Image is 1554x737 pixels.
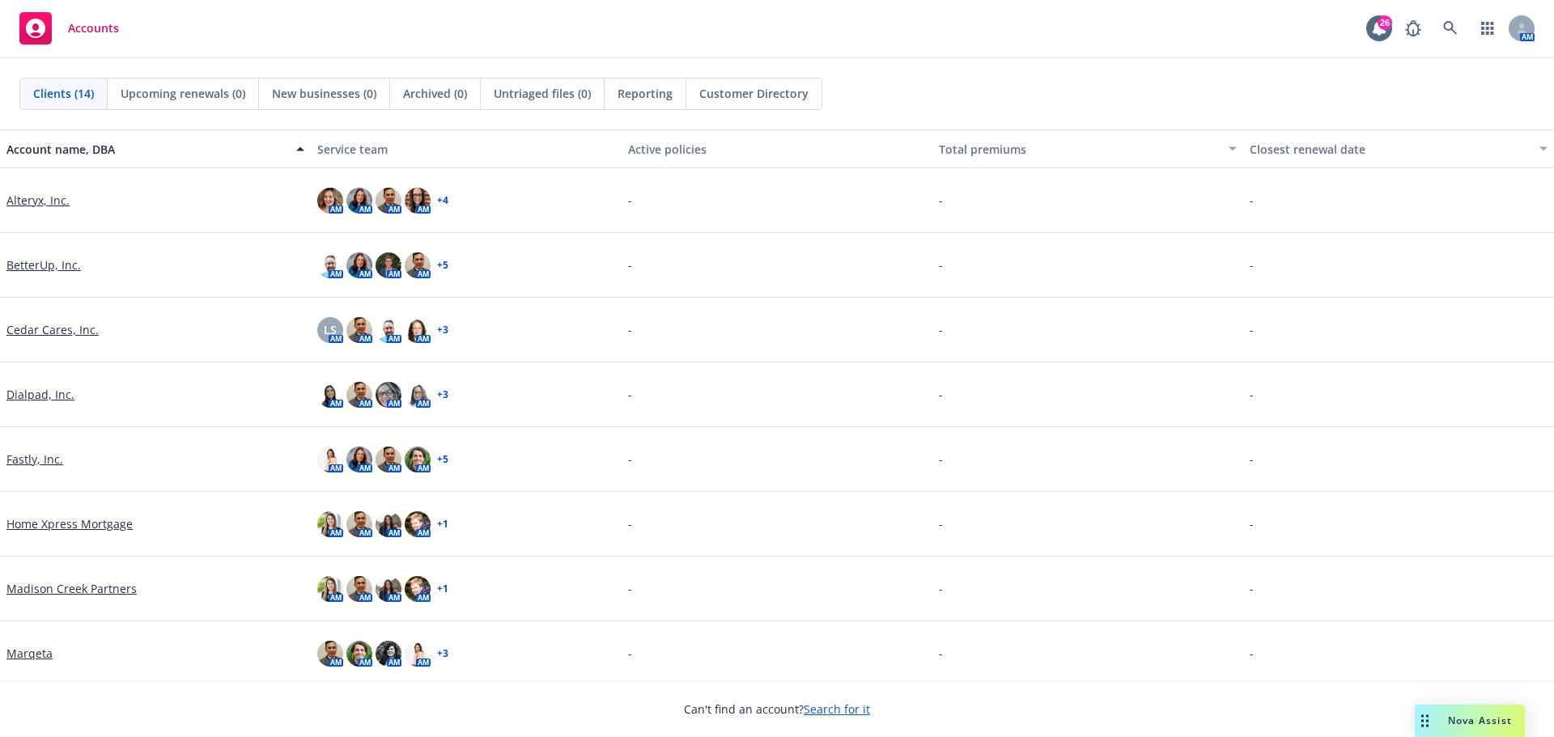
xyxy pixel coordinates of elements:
a: + 5 [437,455,448,464]
img: photo [317,641,343,667]
a: Search [1434,12,1467,44]
span: - [1250,580,1254,597]
a: Marqeta [6,645,53,662]
img: photo [376,641,401,667]
a: Switch app [1471,12,1504,44]
span: - [939,192,943,209]
span: - [1250,451,1254,468]
a: Dialpad, Inc. [6,386,74,403]
img: photo [405,252,431,278]
img: photo [405,382,431,408]
img: photo [317,576,343,602]
span: Reporting [618,85,673,102]
span: - [939,386,943,403]
button: Total premiums [932,129,1243,168]
img: photo [376,576,401,602]
img: photo [317,511,343,537]
span: - [628,256,632,273]
img: photo [405,511,431,537]
img: photo [346,576,372,602]
div: Total premiums [939,141,1219,158]
img: photo [376,511,401,537]
img: photo [317,252,343,278]
div: Active policies [628,141,926,158]
span: - [628,321,632,338]
span: - [939,451,943,468]
img: photo [317,188,343,214]
span: - [1250,645,1254,662]
span: Upcoming renewals (0) [121,85,245,102]
span: - [939,256,943,273]
img: photo [376,317,401,343]
a: + 4 [437,196,448,205]
a: Search for it [804,701,870,717]
img: photo [346,252,372,278]
a: Cedar Cares, Inc. [6,321,99,338]
span: Accounts [68,22,119,35]
a: BetterUp, Inc. [6,256,81,273]
span: Can't find an account? [684,701,870,718]
a: + 3 [437,390,448,400]
span: - [1250,192,1254,209]
span: - [628,451,632,468]
img: photo [405,576,431,602]
img: photo [376,447,401,472]
span: Customer Directory [699,85,809,102]
a: Report a Bug [1397,12,1429,44]
span: - [1250,386,1254,403]
div: Closest renewal date [1250,141,1530,158]
img: photo [346,188,372,214]
a: Home Xpress Mortgage [6,515,133,532]
span: - [939,645,943,662]
img: photo [346,641,372,667]
span: LS [324,321,337,338]
img: photo [405,188,431,214]
span: - [1250,321,1254,338]
span: Archived (0) [403,85,467,102]
div: 26 [1378,15,1392,30]
img: photo [405,641,431,667]
img: photo [346,382,372,408]
span: - [1250,515,1254,532]
span: - [628,645,632,662]
a: + 5 [437,260,448,270]
a: + 1 [437,584,448,594]
a: + 3 [437,649,448,659]
span: New businesses (0) [272,85,376,102]
img: photo [346,317,372,343]
a: + 1 [437,519,448,529]
button: Active policies [622,129,932,168]
a: Accounts [13,6,125,51]
span: Nova Assist [1448,714,1512,727]
span: Untriaged files (0) [494,85,591,102]
button: Nova Assist [1415,705,1525,737]
img: photo [405,447,431,472]
span: - [939,580,943,597]
img: photo [317,447,343,472]
img: photo [317,382,343,408]
a: Alteryx, Inc. [6,192,70,209]
div: Drag to move [1415,705,1435,737]
span: - [628,386,632,403]
img: photo [376,252,401,278]
span: - [939,321,943,338]
a: + 3 [437,325,448,335]
img: photo [376,382,401,408]
span: - [628,580,632,597]
a: Madison Creek Partners [6,580,137,597]
span: - [628,515,632,532]
div: Service team [317,141,615,158]
span: - [939,515,943,532]
img: photo [346,447,372,472]
button: Service team [311,129,622,168]
img: photo [346,511,372,537]
img: photo [405,317,431,343]
a: Fastly, Inc. [6,451,63,468]
div: Account name, DBA [6,141,287,158]
img: photo [376,188,401,214]
span: Clients (14) [33,85,94,102]
button: Closest renewal date [1243,129,1554,168]
span: - [628,192,632,209]
span: - [1250,256,1254,273]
